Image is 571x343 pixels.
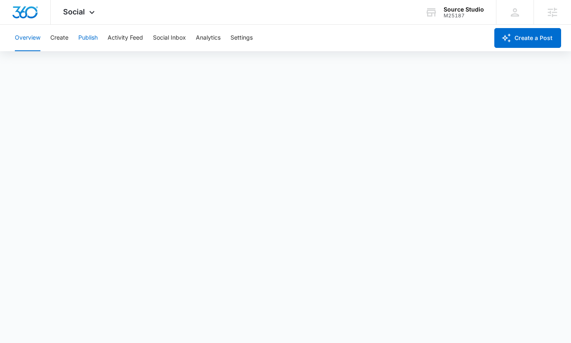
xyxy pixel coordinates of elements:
div: account name [444,6,484,13]
button: Create [50,25,68,51]
span: Social [63,7,85,16]
button: Social Inbox [153,25,186,51]
button: Publish [78,25,98,51]
button: Settings [230,25,253,51]
button: Create a Post [494,28,561,48]
button: Activity Feed [108,25,143,51]
button: Analytics [196,25,221,51]
button: Overview [15,25,40,51]
div: account id [444,13,484,19]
